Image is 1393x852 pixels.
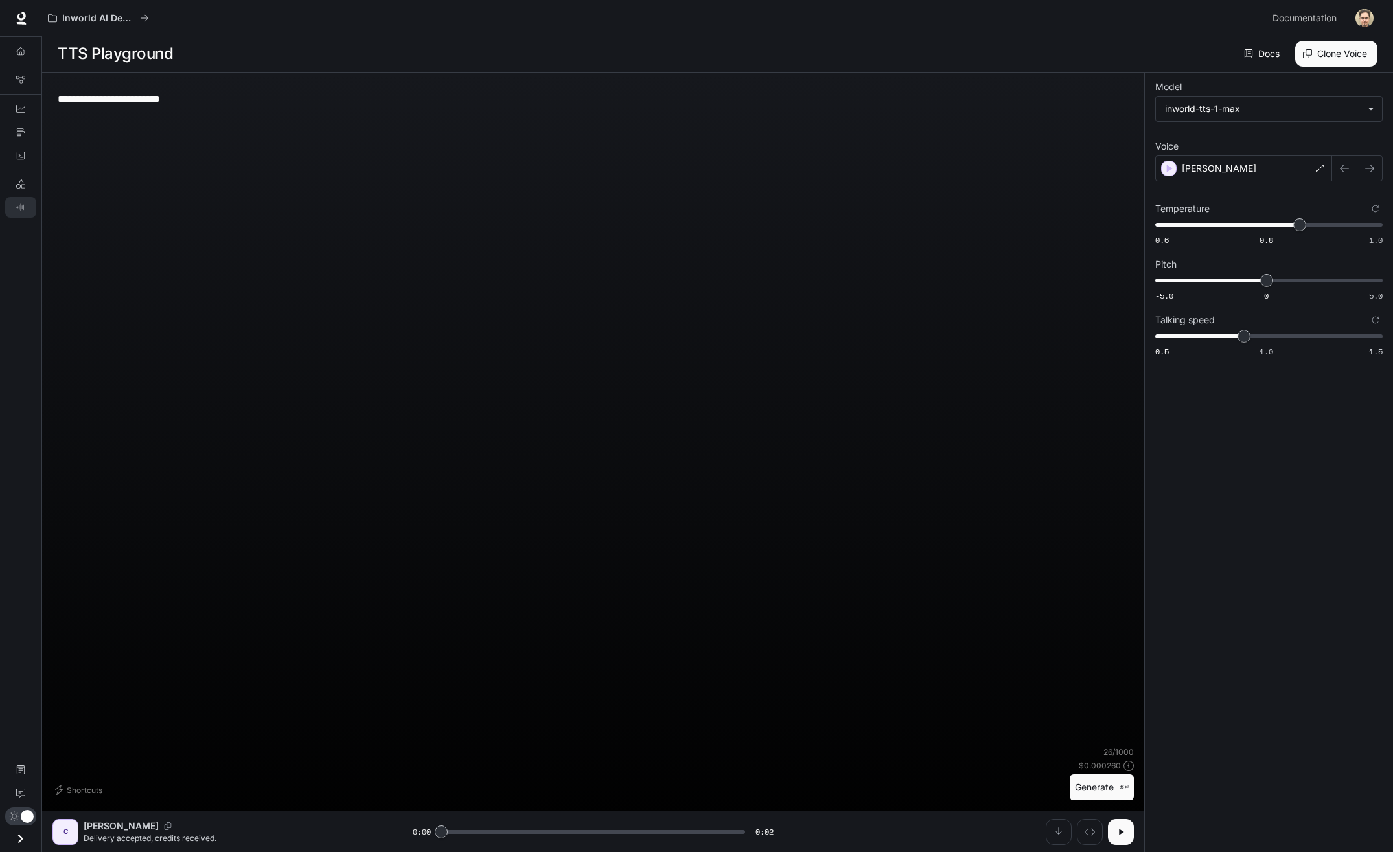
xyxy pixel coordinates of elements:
[1046,819,1072,845] button: Download audio
[5,69,36,90] a: Graph Registry
[1079,760,1121,771] p: $ 0.000260
[1355,9,1374,27] img: User avatar
[1267,5,1346,31] a: Documentation
[5,41,36,62] a: Overview
[5,145,36,166] a: Logs
[1077,819,1103,845] button: Inspect
[1155,82,1182,91] p: Model
[5,174,36,194] a: LLM Playground
[1182,162,1256,175] p: [PERSON_NAME]
[1264,290,1269,301] span: 0
[1155,290,1173,301] span: -5.0
[755,825,774,838] span: 0:02
[1155,235,1169,246] span: 0.6
[1368,313,1383,327] button: Reset to default
[1155,260,1177,269] p: Pitch
[5,122,36,143] a: Traces
[1369,346,1383,357] span: 1.5
[5,98,36,119] a: Dashboards
[84,833,382,844] p: Delivery accepted, credits received.
[1295,41,1377,67] button: Clone Voice
[1369,235,1383,246] span: 1.0
[42,5,155,31] button: All workspaces
[1241,41,1285,67] a: Docs
[52,779,108,800] button: Shortcuts
[1368,201,1383,216] button: Reset to default
[1155,142,1179,151] p: Voice
[1119,783,1129,791] p: ⌘⏎
[5,759,36,780] a: Documentation
[1103,746,1134,757] p: 26 / 1000
[1070,774,1134,801] button: Generate⌘⏎
[1352,5,1377,31] button: User avatar
[5,197,36,218] a: TTS Playground
[1155,316,1215,325] p: Talking speed
[5,783,36,803] a: Feedback
[1155,346,1169,357] span: 0.5
[55,822,76,842] div: C
[1260,235,1273,246] span: 0.8
[62,13,135,24] p: Inworld AI Demos
[6,825,35,852] button: Open drawer
[1165,102,1361,115] div: inworld-tts-1-max
[21,809,34,823] span: Dark mode toggle
[58,41,173,67] h1: TTS Playground
[413,825,431,838] span: 0:00
[1272,10,1337,27] span: Documentation
[84,820,159,833] p: [PERSON_NAME]
[159,822,177,830] button: Copy Voice ID
[1260,346,1273,357] span: 1.0
[1156,97,1382,121] div: inworld-tts-1-max
[1155,204,1210,213] p: Temperature
[1369,290,1383,301] span: 5.0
